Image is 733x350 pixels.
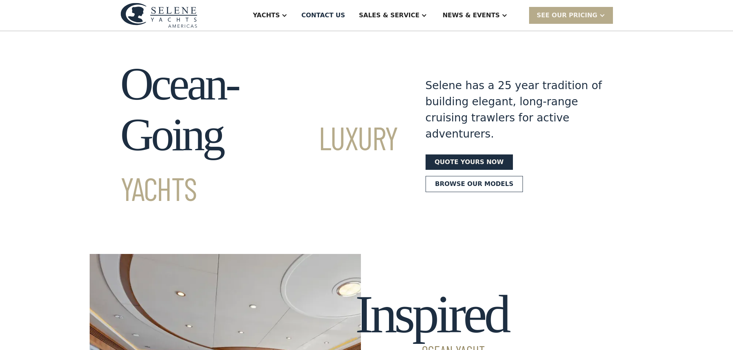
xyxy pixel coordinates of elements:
[301,11,345,20] div: Contact US
[120,59,398,211] h1: Ocean-Going
[253,11,280,20] div: Yachts
[120,3,197,28] img: logo
[426,78,603,142] div: Selene has a 25 year tradition of building elegant, long-range cruising trawlers for active adven...
[529,7,613,23] div: SEE Our Pricing
[426,154,513,170] a: Quote yours now
[359,11,419,20] div: Sales & Service
[426,176,523,192] a: Browse our models
[442,11,500,20] div: News & EVENTS
[537,11,598,20] div: SEE Our Pricing
[120,118,398,207] span: Luxury Yachts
